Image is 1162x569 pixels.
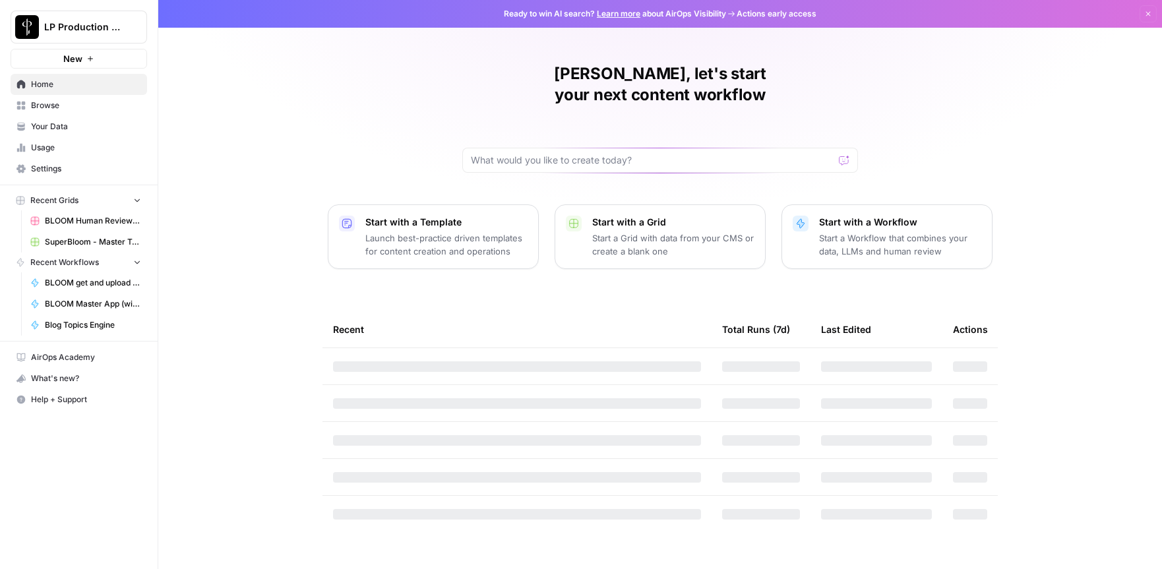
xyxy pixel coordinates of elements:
[462,63,858,105] h1: [PERSON_NAME], let's start your next content workflow
[722,311,790,347] div: Total Runs (7d)
[24,272,147,293] a: BLOOM get and upload media
[31,394,141,405] span: Help + Support
[15,15,39,39] img: LP Production Workloads Logo
[24,231,147,253] a: SuperBloom - Master Topic List
[30,195,78,206] span: Recent Grids
[592,216,754,229] p: Start with a Grid
[555,204,766,269] button: Start with a GridStart a Grid with data from your CMS or create a blank one
[24,293,147,314] a: BLOOM Master App (with human review)
[11,191,147,210] button: Recent Grids
[31,163,141,175] span: Settings
[365,216,528,229] p: Start with a Template
[821,311,871,347] div: Last Edited
[737,8,816,20] span: Actions early access
[11,49,147,69] button: New
[11,158,147,179] a: Settings
[31,142,141,154] span: Usage
[819,231,981,258] p: Start a Workflow that combines your data, LLMs and human review
[31,121,141,133] span: Your Data
[11,95,147,116] a: Browse
[45,298,141,310] span: BLOOM Master App (with human review)
[45,277,141,289] span: BLOOM get and upload media
[11,137,147,158] a: Usage
[45,319,141,331] span: Blog Topics Engine
[31,351,141,363] span: AirOps Academy
[11,253,147,272] button: Recent Workflows
[333,311,701,347] div: Recent
[24,210,147,231] a: BLOOM Human Review (ver2)
[63,52,82,65] span: New
[11,369,146,388] div: What's new?
[504,8,726,20] span: Ready to win AI search? about AirOps Visibility
[11,368,147,389] button: What's new?
[11,347,147,368] a: AirOps Academy
[11,389,147,410] button: Help + Support
[30,256,99,268] span: Recent Workflows
[45,236,141,248] span: SuperBloom - Master Topic List
[31,78,141,90] span: Home
[11,74,147,95] a: Home
[781,204,993,269] button: Start with a WorkflowStart a Workflow that combines your data, LLMs and human review
[365,231,528,258] p: Launch best-practice driven templates for content creation and operations
[24,314,147,336] a: Blog Topics Engine
[328,204,539,269] button: Start with a TemplateLaunch best-practice driven templates for content creation and operations
[953,311,988,347] div: Actions
[31,100,141,111] span: Browse
[597,9,640,18] a: Learn more
[45,215,141,227] span: BLOOM Human Review (ver2)
[11,116,147,137] a: Your Data
[819,216,981,229] p: Start with a Workflow
[11,11,147,44] button: Workspace: LP Production Workloads
[592,231,754,258] p: Start a Grid with data from your CMS or create a blank one
[44,20,124,34] span: LP Production Workloads
[471,154,834,167] input: What would you like to create today?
